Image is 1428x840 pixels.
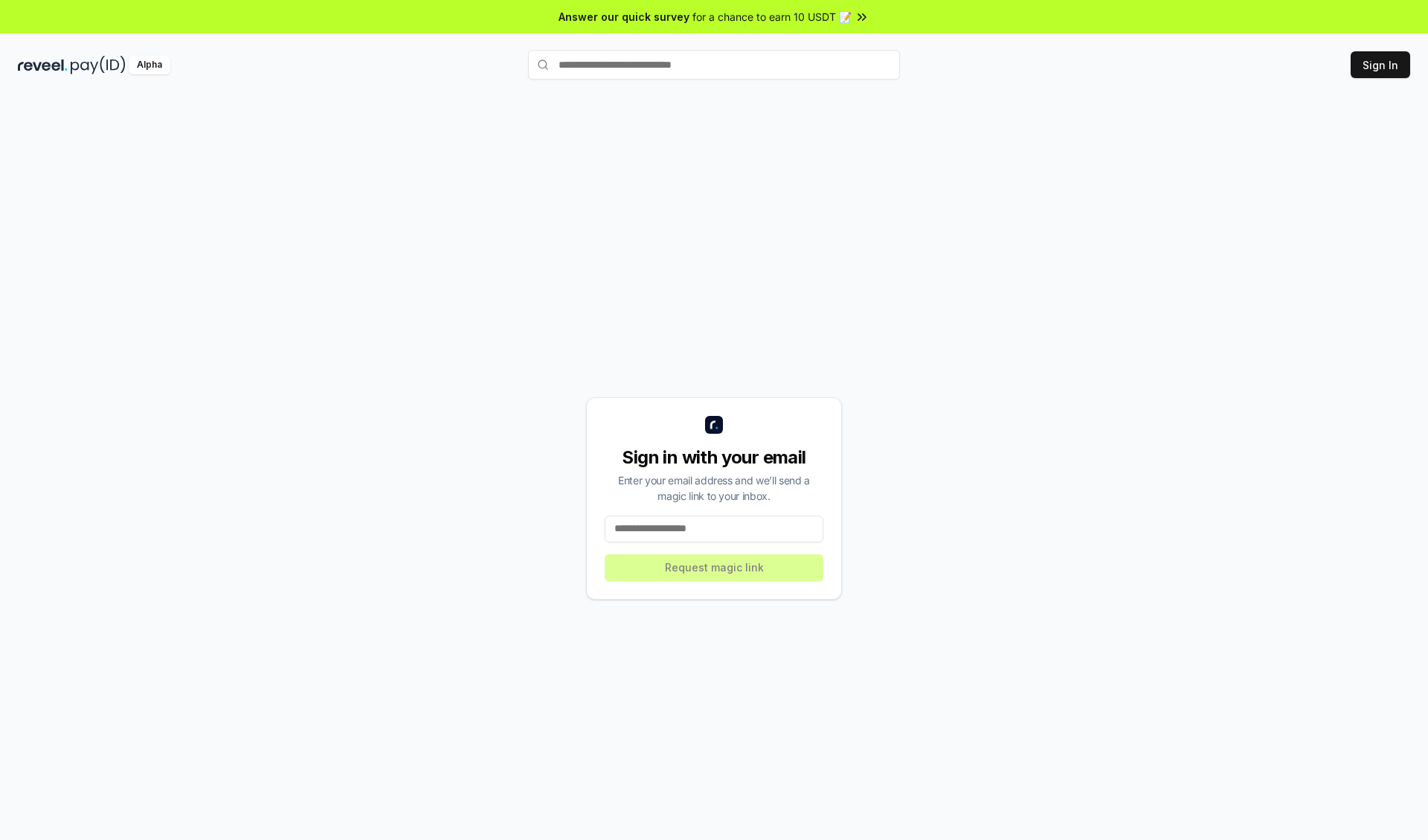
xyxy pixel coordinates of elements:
div: Enter your email address and we’ll send a magic link to your inbox. [605,472,823,504]
img: reveel_dark [18,56,68,74]
img: pay_id [71,56,126,74]
button: Sign In [1351,51,1410,78]
span: Answer our quick survey [559,9,689,25]
span: for a chance to earn 10 USDT 📝 [692,9,852,25]
img: logo_small [705,416,723,434]
div: Sign in with your email [605,446,823,469]
div: Alpha [129,56,170,74]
